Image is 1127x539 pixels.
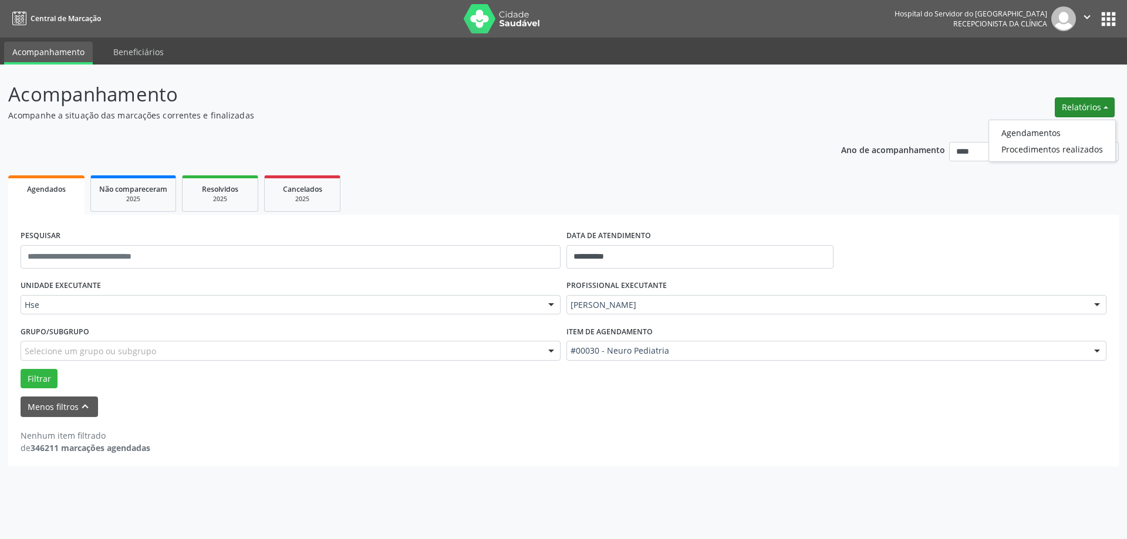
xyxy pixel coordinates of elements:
[99,195,167,204] div: 2025
[8,109,785,121] p: Acompanhe a situação das marcações correntes e finalizadas
[27,184,66,194] span: Agendados
[989,141,1115,157] a: Procedimentos realizados
[989,124,1115,141] a: Agendamentos
[25,299,536,311] span: Hse
[988,120,1116,162] ul: Relatórios
[21,227,60,245] label: PESQUISAR
[273,195,332,204] div: 2025
[571,345,1082,357] span: #00030 - Neuro Pediatria
[953,19,1047,29] span: Recepcionista da clínica
[283,184,322,194] span: Cancelados
[841,142,945,157] p: Ano de acompanhamento
[99,184,167,194] span: Não compareceram
[1076,6,1098,31] button: 
[1055,97,1115,117] button: Relatórios
[21,369,58,389] button: Filtrar
[566,323,653,341] label: Item de agendamento
[21,396,98,417] button: Menos filtroskeyboard_arrow_up
[21,429,150,442] div: Nenhum item filtrado
[105,42,172,62] a: Beneficiários
[8,9,101,28] a: Central de Marcação
[8,80,785,109] p: Acompanhamento
[566,277,667,295] label: PROFISSIONAL EXECUTANTE
[571,299,1082,311] span: [PERSON_NAME]
[31,442,150,453] strong: 346211 marcações agendadas
[21,277,101,295] label: UNIDADE EXECUTANTE
[25,345,156,357] span: Selecione um grupo ou subgrupo
[895,9,1047,19] div: Hospital do Servidor do [GEOGRAPHIC_DATA]
[191,195,249,204] div: 2025
[1098,9,1119,29] button: apps
[31,13,101,23] span: Central de Marcação
[21,442,150,454] div: de
[1081,11,1094,23] i: 
[202,184,238,194] span: Resolvidos
[1051,6,1076,31] img: img
[79,400,92,413] i: keyboard_arrow_up
[4,42,93,65] a: Acompanhamento
[566,227,651,245] label: DATA DE ATENDIMENTO
[21,323,89,341] label: Grupo/Subgrupo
